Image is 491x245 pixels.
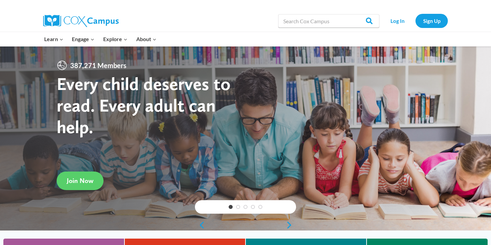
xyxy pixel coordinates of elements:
a: Sign Up [415,14,448,28]
span: Engage [72,35,94,43]
img: Cox Campus [43,15,119,27]
a: next [286,221,296,229]
a: Join Now [57,172,104,190]
a: Log In [383,14,412,28]
a: 5 [258,205,262,209]
nav: Primary Navigation [40,32,161,46]
a: 2 [236,205,240,209]
a: 3 [243,205,248,209]
span: Join Now [67,177,93,185]
nav: Secondary Navigation [383,14,448,28]
span: Explore [103,35,127,43]
a: 1 [229,205,233,209]
div: content slider buttons [195,218,296,232]
input: Search Cox Campus [278,14,379,28]
a: 4 [251,205,255,209]
span: About [136,35,156,43]
span: Learn [44,35,63,43]
span: 387,271 Members [67,60,129,71]
a: previous [195,221,205,229]
strong: Every child deserves to read. Every adult can help. [57,73,231,137]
